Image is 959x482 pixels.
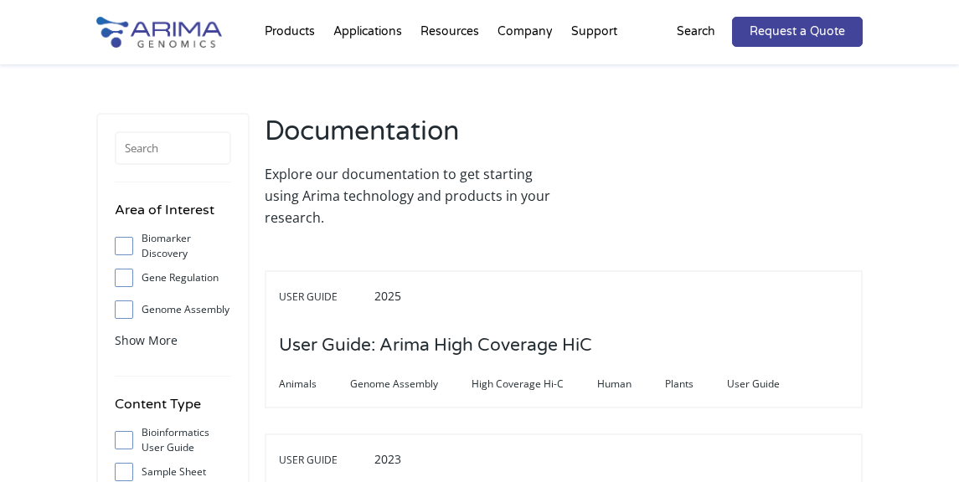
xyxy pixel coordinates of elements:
span: Genome Assembly [350,374,472,394]
span: Plants [665,374,727,394]
span: Human [597,374,665,394]
label: Biomarker Discovery [115,233,231,259]
span: Animals [279,374,350,394]
span: User Guide [727,374,813,394]
input: Search [115,131,231,165]
img: Arima-Genomics-logo [96,17,222,48]
h2: Documentation [265,113,555,163]
h4: Area of Interest [115,199,231,233]
label: Bioinformatics User Guide [115,428,231,453]
a: Request a Quote [732,17,863,47]
p: Explore our documentation to get starting using Arima technology and products in your research. [265,163,555,228]
span: High Coverage Hi-C [472,374,597,394]
label: Genome Assembly [115,297,231,322]
span: 2023 [374,451,401,467]
span: 2025 [374,288,401,304]
span: Show More [115,332,178,348]
p: Search [677,21,715,43]
a: User Guide: Arima High Coverage HiC [279,336,592,355]
h4: Content Type [115,393,231,428]
span: User Guide [279,450,371,470]
span: User Guide [279,287,371,307]
h3: User Guide: Arima High Coverage HiC [279,320,592,372]
label: Gene Regulation [115,265,231,290]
